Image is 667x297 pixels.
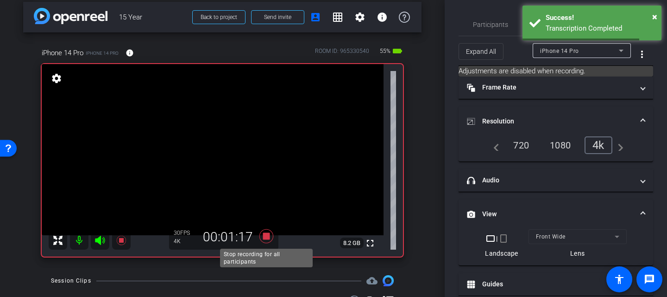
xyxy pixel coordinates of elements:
[546,23,654,34] div: Transcription Completed
[612,140,623,151] mat-icon: navigate_next
[366,275,378,286] mat-icon: cloud_upload
[174,229,197,237] div: 30
[652,10,657,24] button: Close
[197,229,259,245] div: 00:01:17
[180,230,190,236] span: FPS
[174,238,197,245] div: 4K
[354,12,365,23] mat-icon: settings
[51,276,91,285] div: Session Clips
[459,200,653,229] mat-expansion-panel-header: View
[201,14,237,20] span: Back to project
[220,249,313,267] div: Stop recording for all participants
[366,275,378,286] span: Destinations for your clips
[459,77,653,99] mat-expansion-panel-header: Frame Rate
[383,275,394,286] img: Session clips
[332,12,343,23] mat-icon: grid_on
[546,13,654,23] div: Success!
[467,279,634,289] mat-panel-title: Guides
[631,43,653,65] button: More Options for Adjustments Panel
[119,8,187,26] span: 15 Year
[310,12,321,23] mat-icon: account_box
[473,21,508,28] span: Participants
[365,238,376,249] mat-icon: fullscreen
[50,73,63,84] mat-icon: settings
[459,43,503,60] button: Expand All
[488,140,499,151] mat-icon: navigate_before
[636,49,648,60] mat-icon: more_vert
[652,11,657,22] span: ×
[42,48,83,58] span: iPhone 14 Pro
[467,83,634,92] mat-panel-title: Frame Rate
[466,43,496,60] span: Expand All
[86,50,119,57] span: iPhone 14 Pro
[459,229,653,265] div: View
[459,66,653,77] mat-card: Adjustments are disabled when recording.
[459,273,653,296] mat-expansion-panel-header: Guides
[644,274,655,285] mat-icon: message
[540,48,579,54] span: iPhone 14 Pro
[459,107,653,136] mat-expansion-panel-header: Resolution
[192,10,245,24] button: Back to project
[459,169,653,192] mat-expansion-panel-header: Audio
[34,8,107,24] img: app-logo
[485,233,518,244] div: |
[377,12,388,23] mat-icon: info
[340,238,364,249] span: 8.2 GB
[264,13,291,21] span: Send invite
[467,175,634,185] mat-panel-title: Audio
[126,49,134,57] mat-icon: info
[614,274,625,285] mat-icon: accessibility
[392,45,403,57] mat-icon: battery_std
[467,116,634,126] mat-panel-title: Resolution
[467,209,634,219] mat-panel-title: View
[315,47,369,60] div: ROOM ID: 965330540
[485,249,518,258] div: Landscape
[378,44,392,58] span: 55%
[459,136,653,161] div: Resolution
[251,10,304,24] button: Send invite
